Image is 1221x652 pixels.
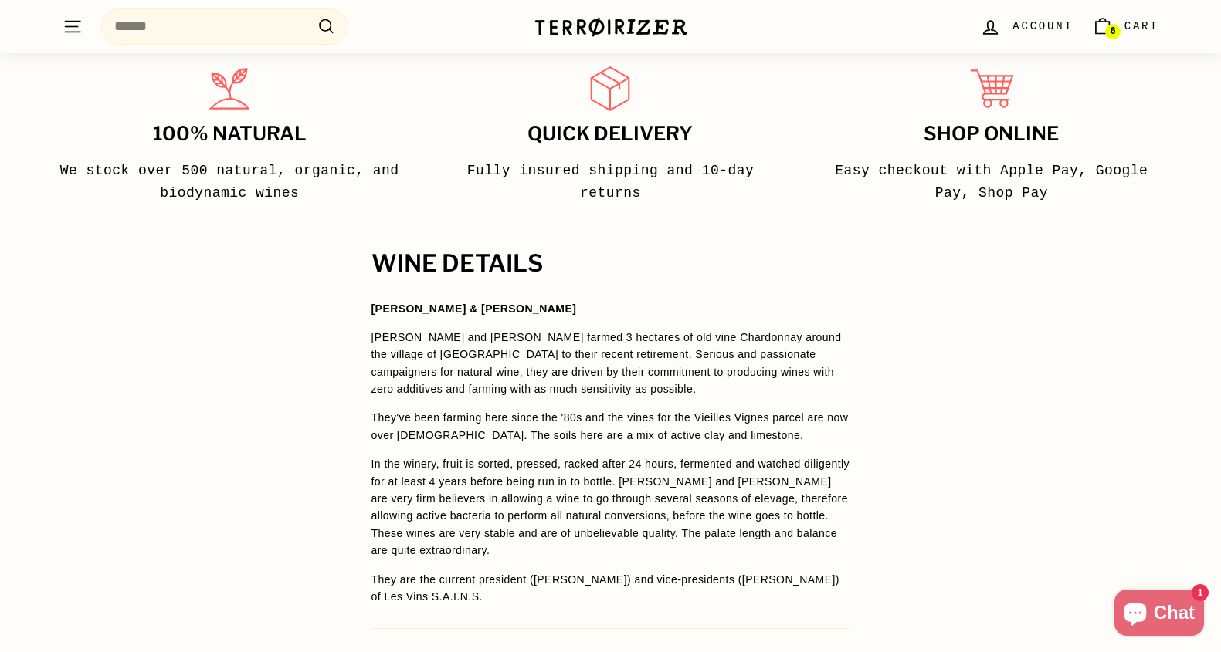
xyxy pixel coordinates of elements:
h2: WINE DETAILS [371,251,850,277]
span: Cart [1124,18,1159,35]
span: 6 [1110,26,1115,37]
span: Account [1012,18,1073,35]
p: In the winery, fruit is sorted, pressed, racked after 24 hours, fermented and watched diligently ... [371,455,850,559]
h3: Quick delivery [437,123,784,145]
p: We stock over 500 natural, organic, and biodynamic wines [56,160,403,204]
a: Cart [1083,4,1168,49]
p: Fully insured shipping and 10-day returns [437,160,784,204]
h3: 100% Natural [56,123,403,145]
inbox-online-store-chat: Shopify online store chat [1110,590,1209,640]
p: They are the current president ([PERSON_NAME]) and vice-presidents ([PERSON_NAME]) of Les Vins S.... [371,571,850,606]
p: [PERSON_NAME] and [PERSON_NAME] farmed 3 hectares of old vine Chardonnay around the village of [G... [371,329,850,398]
h3: Shop Online [818,123,1165,145]
p: Easy checkout with Apple Pay, Google Pay, Shop Pay [818,160,1165,204]
strong: [PERSON_NAME] & [PERSON_NAME] [371,302,577,315]
a: Account [971,4,1082,49]
p: They've been farming here since the '80s and the vines for the Vieilles Vignes parcel are now ove... [371,409,850,444]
